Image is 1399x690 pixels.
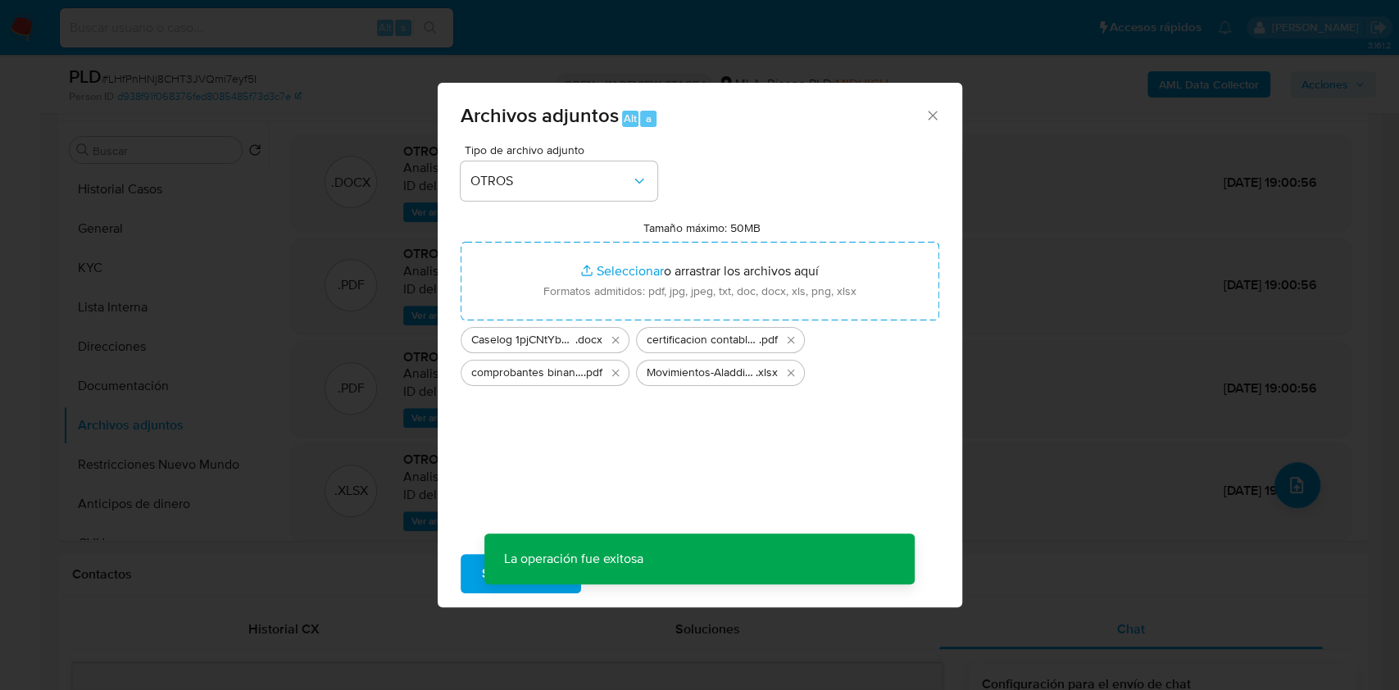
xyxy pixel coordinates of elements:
[606,363,625,383] button: Eliminar comprobantes binance.pdf
[924,107,939,122] button: Cerrar
[584,365,602,381] span: .pdf
[465,144,661,156] span: Tipo de archivo adjunto
[606,330,625,350] button: Eliminar Caselog 1pjCNtYbdqJ1FEOFxW7suRrF_2025_09_22_15_01_29..docx
[647,332,759,348] span: certificacion contable 09-2022 al 07-2025
[484,533,663,584] p: La operación fue exitosa
[461,320,939,386] ul: Archivos seleccionados
[756,365,778,381] span: .xlsx
[781,330,801,350] button: Eliminar certificacion contable 09-2022 al 07-2025.pdf
[471,365,584,381] span: comprobantes binance
[646,111,652,126] span: a
[609,556,662,592] span: Cancelar
[624,111,637,126] span: Alt
[647,365,756,381] span: Movimientos-Aladdin-97119083.
[461,554,581,593] button: Subir archivo
[471,332,575,348] span: Caselog 1pjCNtYbdqJ1FEOFxW7suRrF_2025_09_22_15_01_29.
[461,101,619,129] span: Archivos adjuntos
[461,161,657,201] button: OTROS
[470,173,631,189] span: OTROS
[781,363,801,383] button: Eliminar Movimientos-Aladdin-97119083..xlsx
[643,220,761,235] label: Tamaño máximo: 50MB
[759,332,778,348] span: .pdf
[482,556,560,592] span: Subir archivo
[575,332,602,348] span: .docx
